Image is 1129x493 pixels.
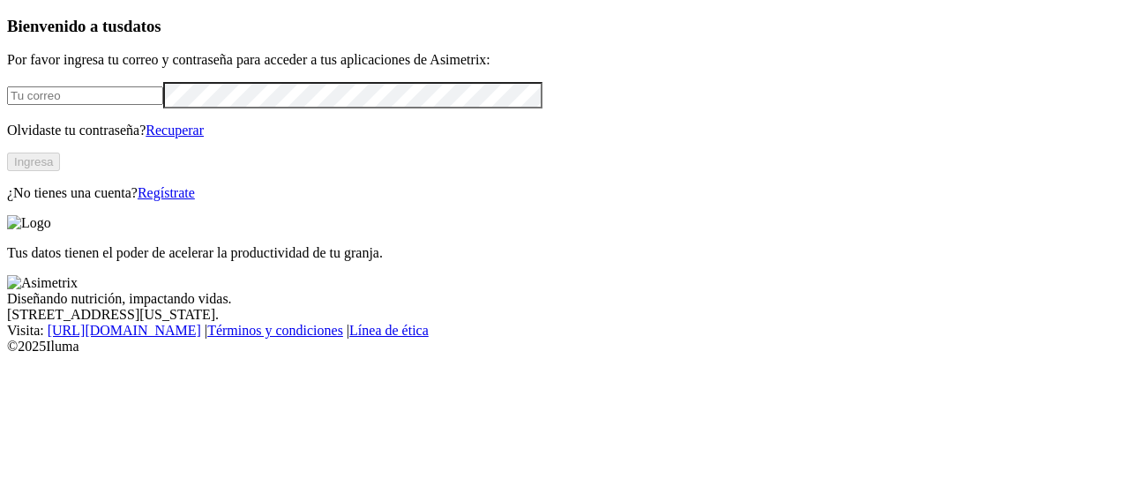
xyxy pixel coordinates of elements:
[146,123,204,138] a: Recuperar
[7,153,60,171] button: Ingresa
[7,123,1122,138] p: Olvidaste tu contraseña?
[7,291,1122,307] div: Diseñando nutrición, impactando vidas.
[7,339,1122,355] div: © 2025 Iluma
[138,185,195,200] a: Regístrate
[349,323,429,338] a: Línea de ética
[7,86,163,105] input: Tu correo
[7,245,1122,261] p: Tus datos tienen el poder de acelerar la productividad de tu granja.
[7,307,1122,323] div: [STREET_ADDRESS][US_STATE].
[123,17,161,35] span: datos
[7,323,1122,339] div: Visita : | |
[7,185,1122,201] p: ¿No tienes una cuenta?
[207,323,343,338] a: Términos y condiciones
[7,275,78,291] img: Asimetrix
[7,215,51,231] img: Logo
[48,323,201,338] a: [URL][DOMAIN_NAME]
[7,17,1122,36] h3: Bienvenido a tus
[7,52,1122,68] p: Por favor ingresa tu correo y contraseña para acceder a tus aplicaciones de Asimetrix:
